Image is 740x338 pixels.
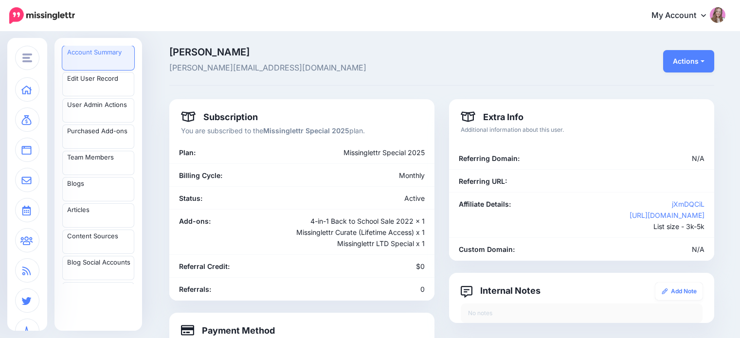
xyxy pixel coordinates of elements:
a: Account Summary [62,46,134,70]
b: Referring Domain: [459,154,520,162]
a: User Admin Actions [62,98,134,123]
div: 4-in-1 Back to School Sale 2022 x 1 Missinglettr Curate (Lifetime Access) x 1 Missinglettr LTD Sp... [258,215,432,249]
a: Edit User Record [62,72,134,96]
a: Purchased Add-ons [62,125,134,149]
a: Blogs [62,177,134,201]
span: [PERSON_NAME][EMAIL_ADDRESS][DOMAIN_NAME] [169,62,528,74]
div: Missinglettr Special 2025 [258,147,432,158]
div: No notes [461,303,703,323]
b: Referring URL: [459,177,507,185]
b: Referrals: [179,285,211,293]
a: Articles [62,203,134,228]
b: Plan: [179,148,196,157]
h4: Subscription [181,111,258,123]
div: N/A [538,244,712,255]
img: menu.png [22,53,32,62]
div: Monthly [302,170,433,181]
div: $0 [302,261,433,272]
div: N/A [538,153,712,164]
h4: Payment Method [181,324,275,336]
a: [URL][DOMAIN_NAME] [630,211,704,219]
span: 0 [420,285,425,293]
b: Referral Credit: [179,262,230,270]
button: Actions [663,50,714,72]
b: Status: [179,194,202,202]
b: Affiliate Details: [459,200,511,208]
h4: Extra Info [461,111,523,123]
a: Blog Branding Templates [62,282,134,306]
a: Content Sources [62,230,134,254]
a: Team Members [62,151,134,175]
b: Billing Cycle: [179,171,222,179]
b: Add-ons: [179,217,211,225]
a: Add Note [655,283,703,300]
img: Missinglettr [9,7,75,24]
p: You are subscribed to the plan. [181,125,423,136]
a: My Account [642,4,725,28]
p: Additional information about this user. [461,125,703,135]
div: List size - 3k-5k [538,198,712,232]
a: jXmDQCiL [672,200,704,208]
div: Active [302,193,433,204]
span: [PERSON_NAME] [169,47,528,57]
a: Blog Social Accounts [62,256,134,280]
b: Missinglettr Special 2025 [263,126,349,135]
h4: Internal Notes [461,285,541,296]
b: Custom Domain: [459,245,515,253]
